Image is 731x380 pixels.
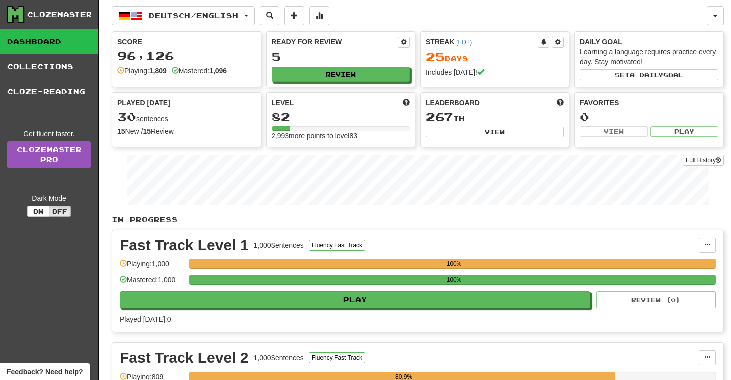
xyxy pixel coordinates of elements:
[272,37,398,47] div: Ready for Review
[596,291,716,308] button: Review (0)
[117,50,256,62] div: 96,126
[112,215,724,225] p: In Progress
[309,6,329,25] button: More stats
[650,126,719,137] button: Play
[580,111,718,123] div: 0
[260,6,279,25] button: Search sentences
[117,110,136,124] span: 30
[117,98,170,108] span: Played [DATE]
[120,291,590,308] button: Play
[192,259,716,269] div: 100%
[254,353,304,363] div: 1,000 Sentences
[426,51,564,64] div: Day s
[254,240,304,250] div: 1,000 Sentences
[117,127,125,135] strong: 15
[120,238,249,253] div: Fast Track Level 1
[117,66,167,76] div: Playing:
[580,126,648,137] button: View
[27,206,49,217] button: On
[426,67,564,77] div: Includes [DATE]!
[112,6,255,25] button: Deutsch/English
[272,111,410,123] div: 82
[117,37,256,47] div: Score
[272,51,410,63] div: 5
[172,66,227,76] div: Mastered:
[580,69,718,80] button: Seta dailygoal
[403,98,410,108] span: Score more points to level up
[272,131,410,141] div: 2,993 more points to level 83
[456,39,472,46] a: (EDT)
[580,37,718,47] div: Daily Goal
[426,50,445,64] span: 25
[49,206,71,217] button: Off
[272,98,294,108] span: Level
[120,350,249,365] div: Fast Track Level 2
[7,367,83,377] span: Open feedback widget
[426,98,480,108] span: Leaderboard
[309,240,365,251] button: Fluency Fast Track
[580,98,718,108] div: Favorites
[192,275,716,285] div: 100%
[426,111,564,124] div: th
[557,98,564,108] span: This week in points, UTC
[426,127,564,137] button: View
[209,67,227,75] strong: 1,096
[272,67,410,82] button: Review
[149,67,167,75] strong: 1,809
[120,259,184,275] div: Playing: 1,000
[27,10,92,20] div: Clozemaster
[309,352,365,363] button: Fluency Fast Track
[120,315,171,323] span: Played [DATE]: 0
[426,110,453,124] span: 267
[7,193,91,203] div: Dark Mode
[580,47,718,67] div: Learning a language requires practice every day. Stay motivated!
[120,275,184,291] div: Mastered: 1,000
[630,71,663,78] span: a daily
[426,37,538,47] div: Streak
[7,141,91,168] a: ClozemasterPro
[149,11,238,20] span: Deutsch / English
[117,111,256,124] div: sentences
[284,6,304,25] button: Add sentence to collection
[143,127,151,135] strong: 15
[683,155,724,166] button: Full History
[117,127,256,136] div: New / Review
[7,129,91,139] div: Get fluent faster.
